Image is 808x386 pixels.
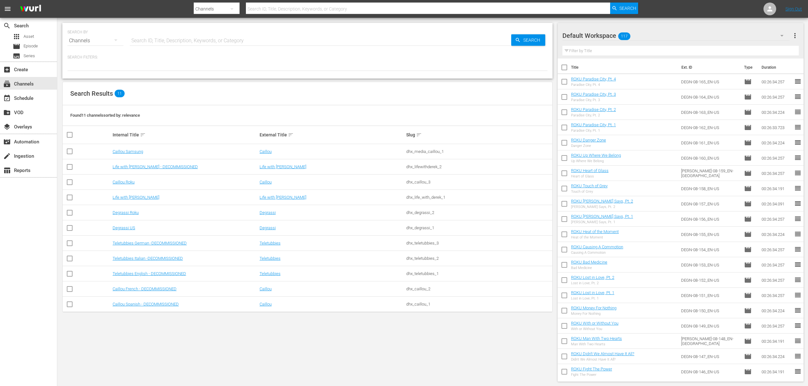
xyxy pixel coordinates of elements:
[406,271,551,276] div: dhx_teletubbies_1
[571,260,607,265] a: ROKU Bad Medicine
[571,128,616,133] div: Paradise City, Pt. 1
[406,195,551,200] div: dhx_life_with_derek_1
[679,272,742,288] td: DEGN-08-152_EN-US
[571,342,622,346] div: Man With Two Hearts
[571,281,614,285] div: Lost in Love, Pt. 2
[744,307,752,314] span: Episode
[3,66,11,73] span: Create
[260,225,276,230] a: Degrassi
[113,210,139,215] a: Degrassi Roku
[24,53,35,59] span: Series
[744,246,752,253] span: Episode
[571,159,621,163] div: Up Where We Belong
[759,89,794,105] td: 00:26:34.257
[744,322,752,330] span: Episode
[759,150,794,166] td: 00:26:34.257
[759,211,794,227] td: 00:26:34.257
[679,364,742,379] td: DEGN-08-146_EN-US
[679,211,742,227] td: DEGN-08-156_EN-US
[571,92,616,97] a: ROKU Paradise City, Pt. 3
[15,2,46,17] img: ans4CAIJ8jUAAAAAAAAAAAAAAAAAAAAAAAAgQb4GAAAAAAAAAAAAAAAAAAAAAAAAJMjXAAAAAAAAAAAAAAAAAAAAAAAAgAT5G...
[759,105,794,120] td: 00:26:34.224
[571,153,621,158] a: ROKU Up Where We Belong
[571,138,606,142] a: ROKU Danger Zone
[113,256,183,261] a: Teletubbies Italian -DECOMMISSIONED
[791,32,799,39] span: more_vert
[794,154,802,162] span: reorder
[113,225,135,230] a: Degrassi US
[571,59,678,76] th: Title
[113,241,187,245] a: Teletubbies German -DECOMMISSIONED
[260,286,272,291] a: Caillou
[70,113,140,118] span: Found 11 channels sorted by: relevance
[794,184,802,192] span: reorder
[13,52,20,60] span: Series
[744,185,752,192] span: Episode
[619,3,636,14] span: Search
[740,59,758,76] th: Type
[511,34,545,46] button: Search
[571,107,616,112] a: ROKU Paradise City, Pt. 2
[759,181,794,196] td: 00:26:34.191
[794,322,802,329] span: reorder
[679,334,742,349] td: [PERSON_NAME]-08-148_EN-[GEOGRAPHIC_DATA]
[13,33,20,40] span: Asset
[3,138,11,146] span: Automation
[794,215,802,223] span: reorder
[571,351,634,356] a: ROKU Didn't We Almost Have It All?
[406,241,551,245] div: dhx_teletubbies_3
[744,261,752,269] span: Episode
[759,242,794,257] td: 00:26:34.257
[3,80,11,88] span: Channels
[759,166,794,181] td: 00:26:34.257
[759,334,794,349] td: 00:26:34.191
[24,33,34,40] span: Asset
[571,220,633,224] div: [PERSON_NAME] Says, Pt. 1
[794,261,802,268] span: reorder
[24,43,38,49] span: Episode
[758,59,796,76] th: Duration
[794,78,802,85] span: reorder
[67,55,547,60] p: Search Filters:
[610,3,638,14] button: Search
[744,231,752,238] span: Episode
[571,190,608,194] div: Touch of Grey
[794,93,802,100] span: reorder
[562,27,789,45] div: Default Workspace
[679,318,742,334] td: DEGN-08-149_EN-US
[759,227,794,242] td: 00:26:34.224
[571,214,633,219] a: ROKU [PERSON_NAME] Says, Pt. 1
[794,108,802,116] span: reorder
[794,368,802,375] span: reorder
[13,43,20,50] span: Episode
[571,336,622,341] a: ROKU Man With Two Hearts
[794,123,802,131] span: reorder
[571,327,618,331] div: With or Without You
[679,257,742,272] td: DEGN-08-153_EN-US
[260,241,281,245] a: Teletubbies
[794,307,802,314] span: reorder
[759,288,794,303] td: 00:26:34.257
[571,245,623,249] a: ROKU Causing A Commotion
[791,28,799,43] button: more_vert
[260,256,281,261] a: Teletubbies
[618,30,630,43] span: 117
[113,302,179,307] a: Caillou Spanish - DECOMMISSIONED
[571,83,616,87] div: Paradise City, Pt. 4
[794,337,802,345] span: reorder
[113,164,198,169] a: Life with [PERSON_NAME] - DECOMMISSIONED
[406,302,551,307] div: dhx_caillou_1
[759,196,794,211] td: 00:26:34.091
[140,132,146,138] span: sort
[679,242,742,257] td: DEGN-08-154_EN-US
[794,291,802,299] span: reorder
[679,196,742,211] td: DEGN-08-157_EN-US
[794,245,802,253] span: reorder
[260,210,276,215] a: Degrassi
[679,105,742,120] td: DEGN-08-163_EN-US
[679,349,742,364] td: DEGN-08-147_EN-US
[571,77,616,81] a: ROKU Paradise City, Pt. 4
[744,337,752,345] span: Episode
[571,122,616,127] a: ROKU Paradise City, Pt. 1
[759,257,794,272] td: 00:26:34.257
